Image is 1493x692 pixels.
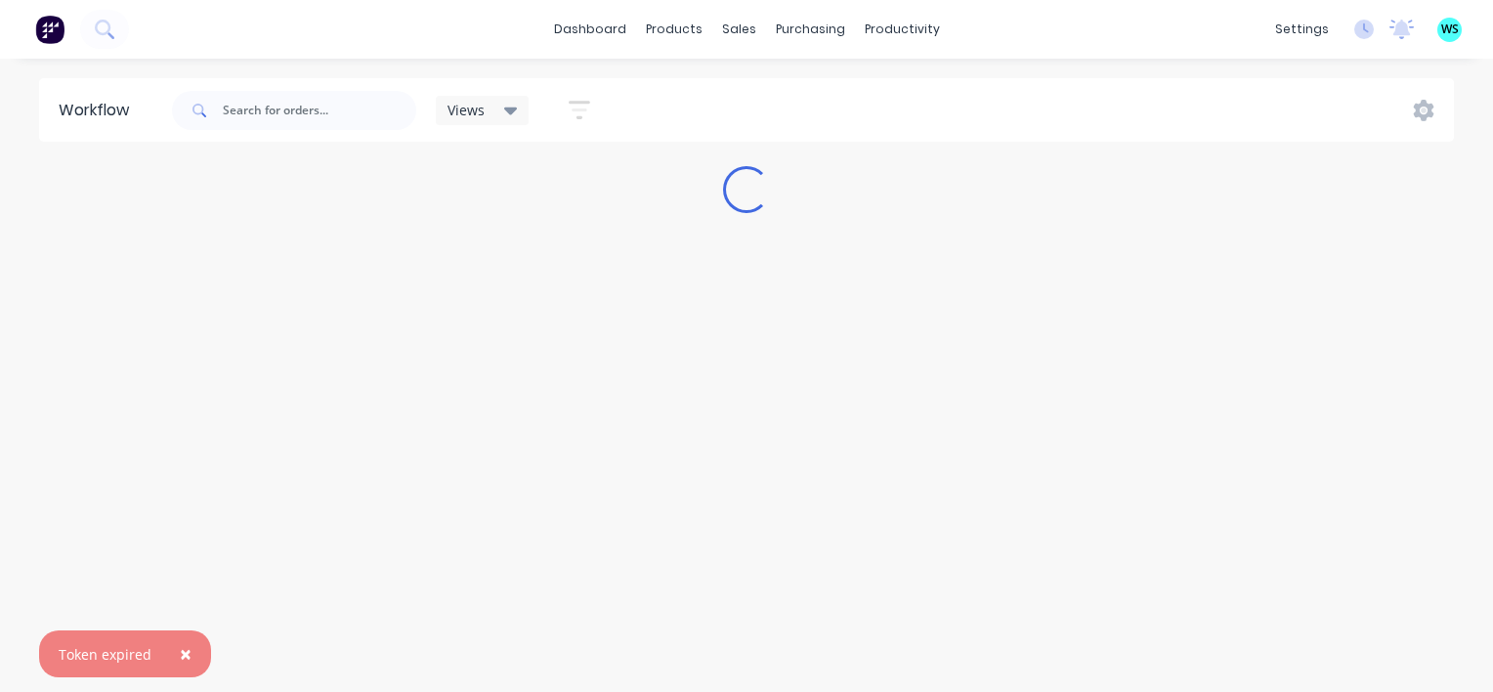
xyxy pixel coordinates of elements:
div: settings [1265,15,1339,44]
span: × [180,640,192,668]
img: Factory [35,15,64,44]
a: dashboard [544,15,636,44]
input: Search for orders... [223,91,416,130]
span: WS [1441,21,1459,38]
div: sales [712,15,766,44]
div: productivity [855,15,950,44]
div: Token expired [59,644,151,665]
button: Close [160,630,211,677]
div: products [636,15,712,44]
div: Workflow [59,99,139,122]
div: purchasing [766,15,855,44]
span: Views [448,100,485,120]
